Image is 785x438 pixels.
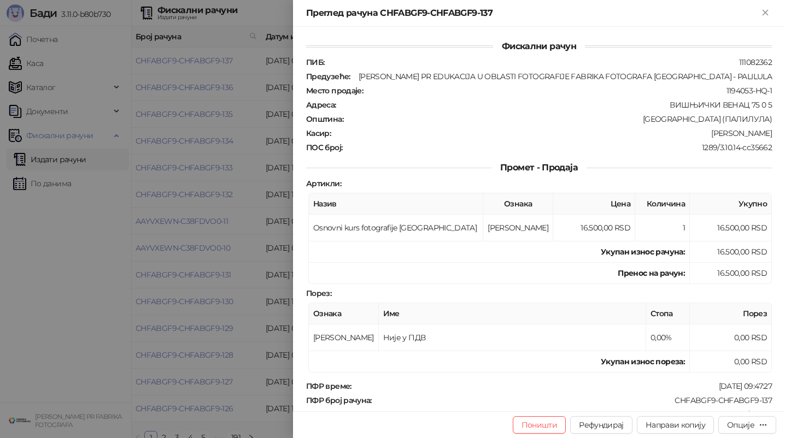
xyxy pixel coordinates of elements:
[379,303,646,324] th: Име
[690,193,772,215] th: Укупно
[493,41,585,51] span: Фискални рачун
[690,215,772,241] td: 16.500,00 RSD
[637,416,714,434] button: Направи копију
[553,193,635,215] th: Цена
[759,7,772,20] button: Close
[491,162,587,173] span: Промет - Продаја
[362,410,773,419] div: 135/137ПП
[690,241,772,263] td: 16.500,00 RSD
[306,114,343,124] strong: Општина :
[306,86,363,96] strong: Место продаје :
[325,57,773,67] div: 111082362
[483,193,553,215] th: Ознака
[513,416,566,434] button: Поништи
[727,420,754,430] div: Опције
[690,324,772,351] td: 0,00 RSD
[306,57,324,67] strong: ПИБ :
[635,215,690,241] td: 1
[306,410,361,419] strong: Бројач рачуна :
[306,179,341,188] strong: Артикли :
[601,247,685,257] strong: Укупан износ рачуна :
[309,303,379,324] th: Ознака
[353,381,773,391] div: [DATE] 09:47:27
[646,324,690,351] td: 0,00%
[483,215,553,241] td: [PERSON_NAME]
[332,128,773,138] div: [PERSON_NAME]
[373,395,773,405] div: CHFABGF9-CHFABGF9-137
[553,215,635,241] td: 16.500,00 RSD
[306,143,342,152] strong: ПОС број :
[646,420,705,430] span: Направи копију
[306,100,336,110] strong: Адреса :
[309,193,483,215] th: Назив
[646,303,690,324] th: Стопа
[309,324,379,351] td: [PERSON_NAME]
[306,395,372,405] strong: ПФР број рачуна :
[618,268,685,278] strong: Пренос на рачун :
[306,72,350,81] strong: Предузеће :
[570,416,632,434] button: Рефундирај
[601,357,685,366] strong: Укупан износ пореза:
[379,324,646,351] td: Није у ПДВ
[364,86,773,96] div: 1194053-HQ-1
[352,72,773,81] div: [PERSON_NAME] PR EDUKACIJA U OBLASTI FOTOGRAFIJE FABRIKA FOTOGRAFA [GEOGRAPHIC_DATA] - PALILULA
[635,193,690,215] th: Количина
[344,114,773,124] div: [GEOGRAPHIC_DATA] (ПАЛИЛУЛА)
[306,381,352,391] strong: ПФР време :
[718,416,776,434] button: Опције
[690,351,772,372] td: 0,00 RSD
[306,288,331,298] strong: Порез :
[309,215,483,241] td: Osnovni kurs fotografije [GEOGRAPHIC_DATA]
[343,143,773,152] div: 1289/3.10.14-cc35662
[690,263,772,284] td: 16.500,00 RSD
[306,7,759,20] div: Преглед рачуна CHFABGF9-CHFABGF9-137
[690,303,772,324] th: Порез
[337,100,773,110] div: ВИШЊИЧКИ ВЕНАЦ 75 0 5
[306,128,331,138] strong: Касир :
